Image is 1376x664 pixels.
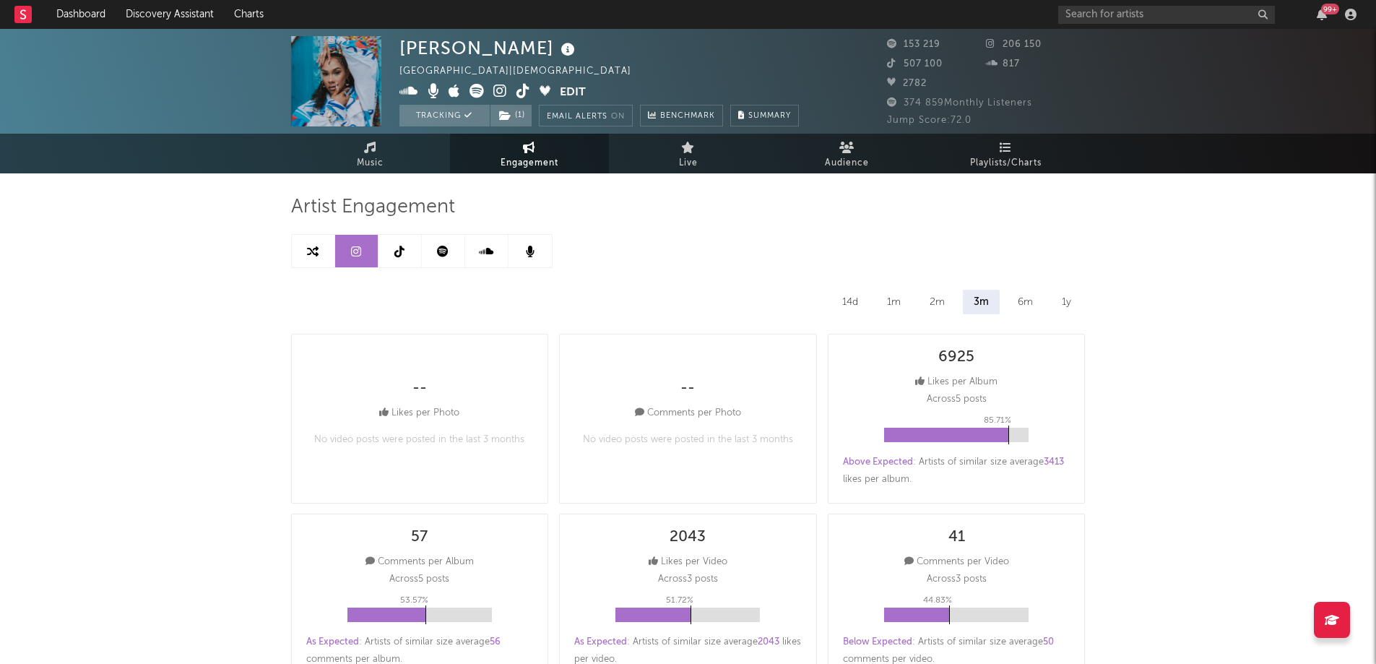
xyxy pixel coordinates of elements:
[412,380,427,397] div: --
[843,454,1070,488] div: : Artists of similar size average likes per album .
[670,529,706,546] div: 2043
[291,134,450,173] a: Music
[927,134,1086,173] a: Playlists/Charts
[927,571,987,588] p: Across 3 posts
[649,553,727,571] div: Likes per Video
[948,529,965,546] div: 41
[583,431,793,449] p: No video posts were posted in the last 3 months
[887,116,972,125] span: Jump Score: 72.0
[748,112,791,120] span: Summary
[679,155,698,172] span: Live
[501,155,558,172] span: Engagement
[658,571,718,588] p: Across 3 posts
[904,553,1009,571] div: Comments per Video
[927,391,987,408] p: Across 5 posts
[379,405,459,422] div: Likes per Photo
[1051,290,1082,314] div: 1y
[539,105,633,126] button: Email AlertsOn
[923,592,952,609] p: 44.83 %
[938,349,974,366] div: 6925
[843,457,913,467] span: Above Expected
[291,199,455,216] span: Artist Engagement
[919,290,956,314] div: 2m
[357,155,384,172] span: Music
[490,105,532,126] span: ( 1 )
[611,113,625,121] em: On
[970,155,1042,172] span: Playlists/Charts
[831,290,869,314] div: 14d
[306,637,359,647] span: As Expected
[400,592,428,609] p: 53.57 %
[986,59,1020,69] span: 817
[609,134,768,173] a: Live
[574,637,627,647] span: As Expected
[887,98,1032,108] span: 374 859 Monthly Listeners
[635,405,741,422] div: Comments per Photo
[986,40,1042,49] span: 206 150
[399,36,579,60] div: [PERSON_NAME]
[887,40,940,49] span: 153 219
[915,374,998,391] div: Likes per Album
[365,553,474,571] div: Comments per Album
[314,431,524,449] p: No video posts were posted in the last 3 months
[1007,290,1044,314] div: 6m
[399,63,648,80] div: [GEOGRAPHIC_DATA] | [DEMOGRAPHIC_DATA]
[560,84,586,102] button: Edit
[640,105,723,126] a: Benchmark
[984,412,1011,429] p: 85.71 %
[1321,4,1339,14] div: 99 +
[825,155,869,172] span: Audience
[490,637,501,647] span: 56
[887,79,927,88] span: 2782
[450,134,609,173] a: Engagement
[1058,6,1275,24] input: Search for artists
[758,637,779,647] span: 2043
[660,108,715,125] span: Benchmark
[1043,637,1054,647] span: 50
[389,571,449,588] p: Across 5 posts
[876,290,912,314] div: 1m
[399,105,490,126] button: Tracking
[1317,9,1327,20] button: 99+
[680,380,695,397] div: --
[730,105,799,126] button: Summary
[887,59,943,69] span: 507 100
[490,105,532,126] button: (1)
[1044,457,1064,467] span: 3413
[963,290,1000,314] div: 3m
[843,637,912,647] span: Below Expected
[666,592,693,609] p: 51.72 %
[768,134,927,173] a: Audience
[411,529,428,546] div: 57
